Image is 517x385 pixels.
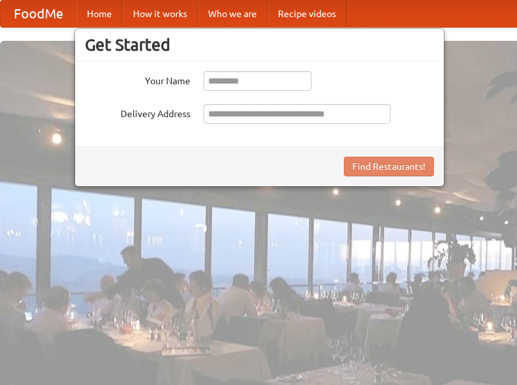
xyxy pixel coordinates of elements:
[267,1,346,27] a: Recipe videos
[198,1,267,27] a: Who we are
[76,1,122,27] a: Home
[122,1,198,27] a: How it works
[85,104,190,120] label: Delivery Address
[1,1,76,27] a: FoodMe
[85,71,190,88] label: Your Name
[85,35,434,55] h3: Get Started
[344,157,434,176] button: Find Restaurants!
